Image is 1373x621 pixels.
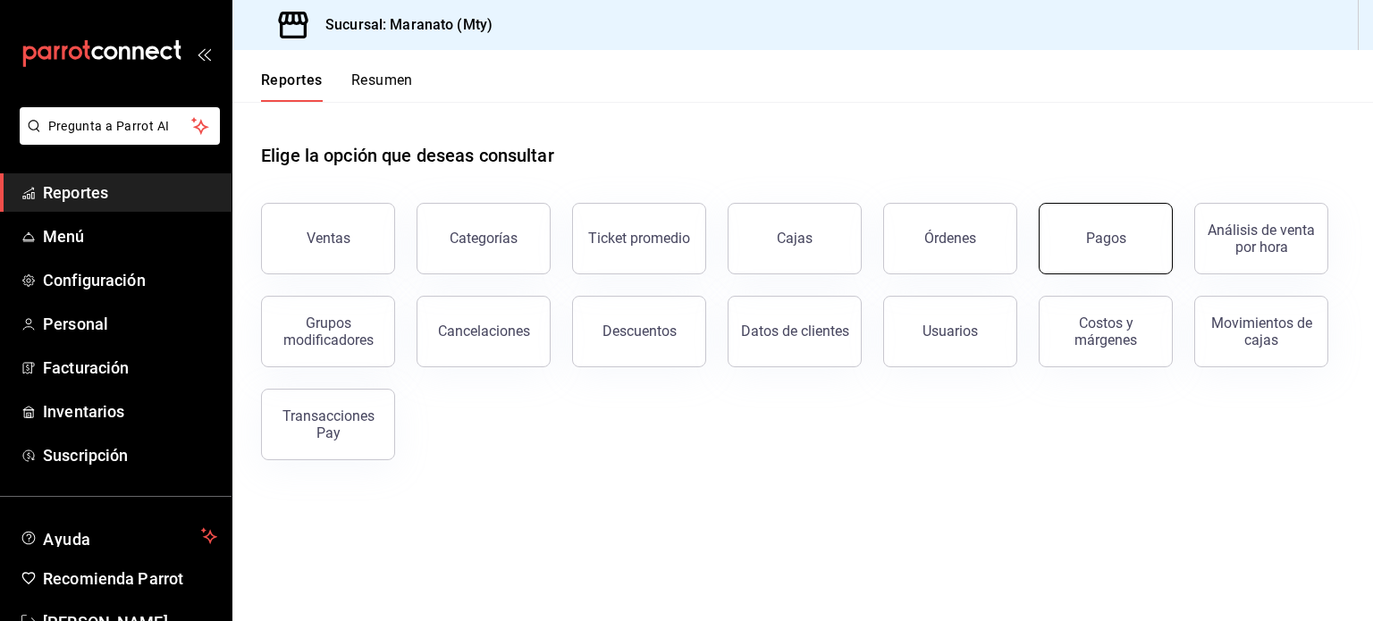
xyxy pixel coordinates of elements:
[602,323,677,340] div: Descuentos
[1039,203,1173,274] button: Pagos
[43,224,217,248] span: Menú
[351,71,413,102] button: Resumen
[43,180,217,205] span: Reportes
[43,443,217,467] span: Suscripción
[43,566,217,591] span: Recomienda Parrot
[43,399,217,424] span: Inventarios
[438,323,530,340] div: Cancelaciones
[43,312,217,336] span: Personal
[741,323,849,340] div: Datos de clientes
[924,230,976,247] div: Órdenes
[588,230,690,247] div: Ticket promedio
[311,14,493,36] h3: Sucursal: Maranato (Mty)
[1194,296,1328,367] button: Movimientos de cajas
[572,203,706,274] button: Ticket promedio
[20,107,220,145] button: Pregunta a Parrot AI
[1050,315,1161,348] div: Costos y márgenes
[1206,222,1317,256] div: Análisis de venta por hora
[1206,315,1317,348] div: Movimientos de cajas
[261,296,395,367] button: Grupos modificadores
[777,230,813,247] div: Cajas
[922,323,978,340] div: Usuarios
[43,268,217,292] span: Configuración
[261,142,554,169] h1: Elige la opción que deseas consultar
[417,296,551,367] button: Cancelaciones
[197,46,211,61] button: open_drawer_menu
[450,230,518,247] div: Categorías
[13,130,220,148] a: Pregunta a Parrot AI
[261,71,413,102] div: navigation tabs
[883,203,1017,274] button: Órdenes
[728,296,862,367] button: Datos de clientes
[417,203,551,274] button: Categorías
[43,356,217,380] span: Facturación
[43,525,194,547] span: Ayuda
[261,203,395,274] button: Ventas
[883,296,1017,367] button: Usuarios
[261,71,323,102] button: Reportes
[307,230,350,247] div: Ventas
[1039,296,1173,367] button: Costos y márgenes
[273,407,383,441] div: Transacciones Pay
[1194,203,1328,274] button: Análisis de venta por hora
[1086,230,1126,247] div: Pagos
[572,296,706,367] button: Descuentos
[728,203,862,274] button: Cajas
[48,117,192,136] span: Pregunta a Parrot AI
[273,315,383,348] div: Grupos modificadores
[261,389,395,460] button: Transacciones Pay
